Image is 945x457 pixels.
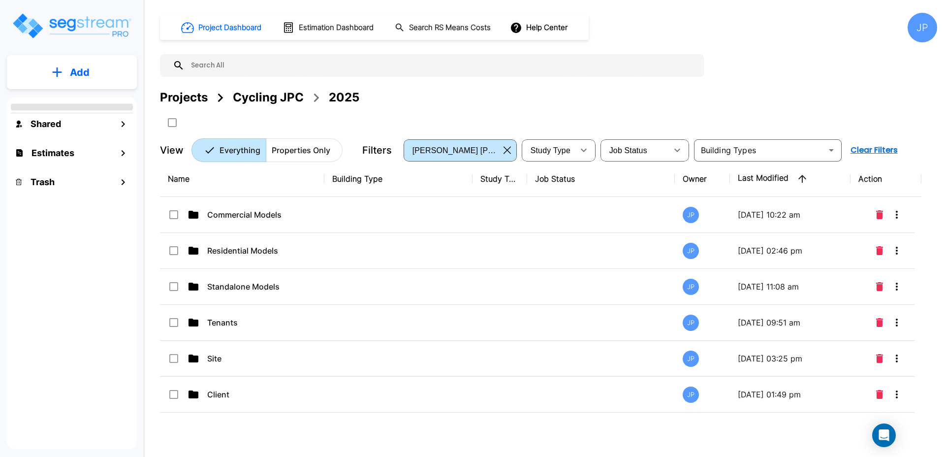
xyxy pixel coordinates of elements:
[683,207,699,223] div: JP
[887,313,907,332] button: More-Options
[272,144,330,156] p: Properties Only
[872,313,887,332] button: Delete
[847,140,902,160] button: Clear Filters
[602,136,667,164] div: Select
[872,205,887,225] button: Delete
[299,22,374,33] h1: Estimation Dashboard
[31,146,74,160] h1: Estimates
[409,22,491,33] h1: Search RS Means Costs
[207,353,306,364] p: Site
[683,351,699,367] div: JP
[31,117,61,131] h1: Shared
[70,65,90,80] p: Add
[406,136,500,164] div: Select
[738,209,843,221] p: [DATE] 10:22 am
[609,146,647,155] span: Job Status
[207,245,306,257] p: Residential Models
[160,161,324,197] th: Name
[207,209,306,221] p: Commercial Models
[11,12,132,40] img: Logo
[872,385,887,404] button: Delete
[683,279,699,295] div: JP
[362,143,392,158] p: Filters
[872,424,896,447] div: Open Intercom Messenger
[266,138,343,162] button: Properties Only
[824,143,838,157] button: Open
[160,89,208,106] div: Projects
[233,89,304,106] div: Cycling JPC
[31,175,55,189] h1: Trash
[531,146,570,155] span: Study Type
[207,317,306,328] p: Tenants
[324,161,472,197] th: Building Type
[162,113,182,132] button: SelectAll
[527,161,675,197] th: Job Status
[207,389,306,400] p: Client
[738,317,843,328] p: [DATE] 09:51 am
[887,277,907,296] button: More-Options
[887,241,907,261] button: More-Options
[738,389,843,400] p: [DATE] 01:49 pm
[683,315,699,331] div: JP
[160,143,184,158] p: View
[191,138,266,162] button: Everything
[850,161,922,197] th: Action
[683,243,699,259] div: JP
[279,17,379,38] button: Estimation Dashboard
[7,58,137,87] button: Add
[683,387,699,403] div: JP
[391,18,496,37] button: Search RS Means Costs
[177,17,267,38] button: Project Dashboard
[872,349,887,368] button: Delete
[738,353,843,364] p: [DATE] 03:25 pm
[472,161,527,197] th: Study Type
[198,22,261,33] h1: Project Dashboard
[207,281,306,293] p: Standalone Models
[697,143,822,157] input: Building Types
[730,161,850,197] th: Last Modified
[908,13,937,42] div: JP
[887,349,907,368] button: More-Options
[185,54,699,77] input: Search All
[329,89,359,106] div: 2025
[508,18,571,37] button: Help Center
[524,136,574,164] div: Select
[872,241,887,261] button: Delete
[887,205,907,225] button: More-Options
[738,281,843,293] p: [DATE] 11:08 am
[887,385,907,404] button: More-Options
[220,144,260,156] p: Everything
[738,245,843,257] p: [DATE] 02:46 pm
[872,277,887,296] button: Delete
[191,138,343,162] div: Platform
[675,161,729,197] th: Owner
